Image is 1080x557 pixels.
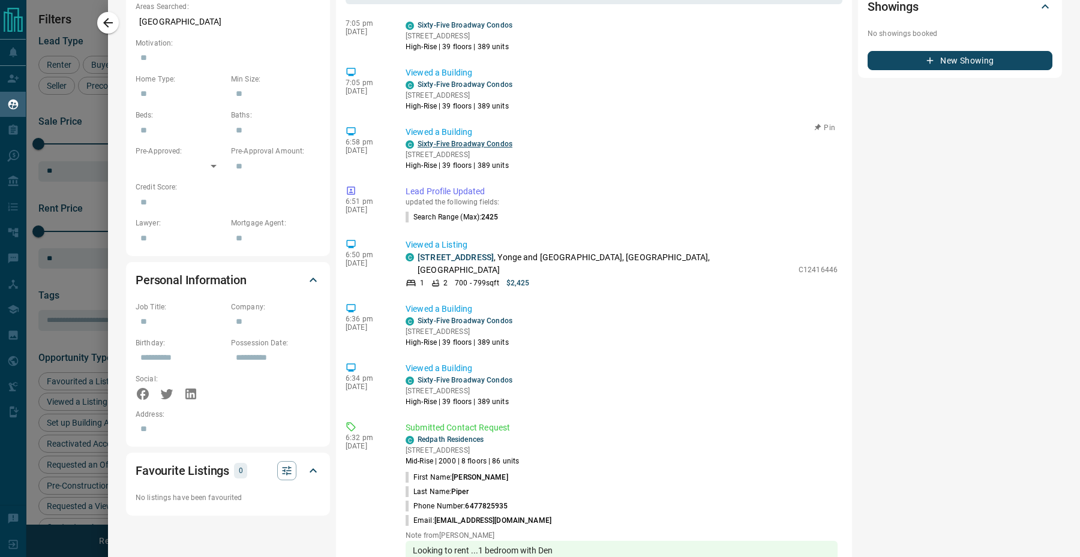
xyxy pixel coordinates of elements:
p: [DATE] [346,323,388,332]
p: High-Rise | 39 floors | 389 units [406,41,512,52]
h2: Favourite Listings [136,461,229,480]
p: Lawyer: [136,218,225,228]
p: Viewed a Building [406,303,838,315]
p: No showings booked [868,28,1052,39]
p: [DATE] [346,442,388,450]
p: [STREET_ADDRESS] [406,386,512,396]
h2: Personal Information [136,270,247,290]
div: condos.ca [406,140,414,149]
p: Birthday: [136,338,225,348]
p: [DATE] [346,206,388,214]
a: Sixty-Five Broadway Condos [418,376,512,384]
p: Search Range (Max) : [406,212,499,222]
div: condos.ca [406,377,414,385]
p: , Yonge and [GEOGRAPHIC_DATA], [GEOGRAPHIC_DATA], [GEOGRAPHIC_DATA] [418,251,793,276]
p: 6:36 pm [346,315,388,323]
p: 7:05 pm [346,19,388,28]
span: 6477825935 [465,502,508,510]
a: Sixty-Five Broadway Condos [418,317,512,325]
p: Pre-Approval Amount: [231,146,320,156]
p: 6:50 pm [346,251,388,259]
p: [GEOGRAPHIC_DATA] [136,12,320,32]
div: condos.ca [406,22,414,30]
p: [DATE] [346,259,388,267]
p: Phone Number: [406,501,508,511]
p: Viewed a Building [406,126,838,139]
p: 7:05 pm [346,79,388,87]
p: Motivation: [136,38,320,49]
p: [STREET_ADDRESS] [406,445,519,456]
p: Lead Profile Updated [406,185,838,198]
p: 6:34 pm [346,374,388,383]
span: [EMAIL_ADDRESS][DOMAIN_NAME] [434,516,551,525]
span: [PERSON_NAME] [452,473,508,481]
p: Social: [136,374,225,384]
div: Personal Information [136,266,320,294]
p: Viewed a Listing [406,239,838,251]
p: [DATE] [346,28,388,36]
p: No listings have been favourited [136,492,320,503]
p: High-Rise | 39 floors | 389 units [406,160,512,171]
p: 1 [420,278,424,288]
p: 2 [443,278,448,288]
a: Sixty-Five Broadway Condos [418,21,512,29]
p: Possession Date: [231,338,320,348]
p: Address: [136,409,320,420]
p: Pre-Approved: [136,146,225,156]
p: Last Name: [406,486,469,497]
p: High-Rise | 39 floors | 389 units [406,101,512,112]
p: 700 - 799 sqft [455,278,499,288]
p: [DATE] [346,87,388,95]
p: 6:32 pm [346,433,388,442]
p: [STREET_ADDRESS] [406,90,512,101]
p: 0 [238,464,244,477]
p: Home Type: [136,74,225,85]
p: 6:51 pm [346,197,388,206]
p: [STREET_ADDRESS] [406,326,512,337]
button: Pin [808,122,842,133]
p: [STREET_ADDRESS] [406,31,512,41]
div: Favourite Listings0 [136,456,320,485]
p: Credit Score: [136,182,320,192]
p: [STREET_ADDRESS] [406,149,512,160]
p: Submitted Contact Request [406,421,838,434]
span: Piper [451,487,469,496]
a: [STREET_ADDRESS] [418,252,494,262]
a: Redpath Residences [418,435,484,444]
p: Beds: [136,110,225,121]
p: C12416446 [799,264,838,275]
button: New Showing [868,51,1052,70]
div: condos.ca [406,253,414,261]
div: condos.ca [406,436,414,444]
p: High-Rise | 39 floors | 389 units [406,337,512,348]
p: First Name: [406,472,508,483]
p: 6:58 pm [346,138,388,146]
p: [DATE] [346,146,388,155]
span: 2425 [481,213,498,221]
p: [DATE] [346,383,388,391]
p: Min Size: [231,74,320,85]
p: Mid-Rise | 2000 | 8 floors | 86 units [406,456,519,466]
div: condos.ca [406,317,414,326]
p: Note from [PERSON_NAME] [406,531,838,540]
p: $2,425 [506,278,530,288]
a: Sixty-Five Broadway Condos [418,80,512,89]
p: Job Title: [136,302,225,312]
a: Sixty-Five Broadway Condos [418,140,512,148]
div: condos.ca [406,81,414,89]
p: High-Rise | 39 floors | 389 units [406,396,512,407]
p: Areas Searched: [136,1,320,12]
p: Baths: [231,110,320,121]
p: Viewed a Building [406,67,838,79]
p: updated the following fields: [406,198,838,206]
p: Viewed a Building [406,362,838,375]
p: Mortgage Agent: [231,218,320,228]
p: Email: [406,515,551,526]
p: Company: [231,302,320,312]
